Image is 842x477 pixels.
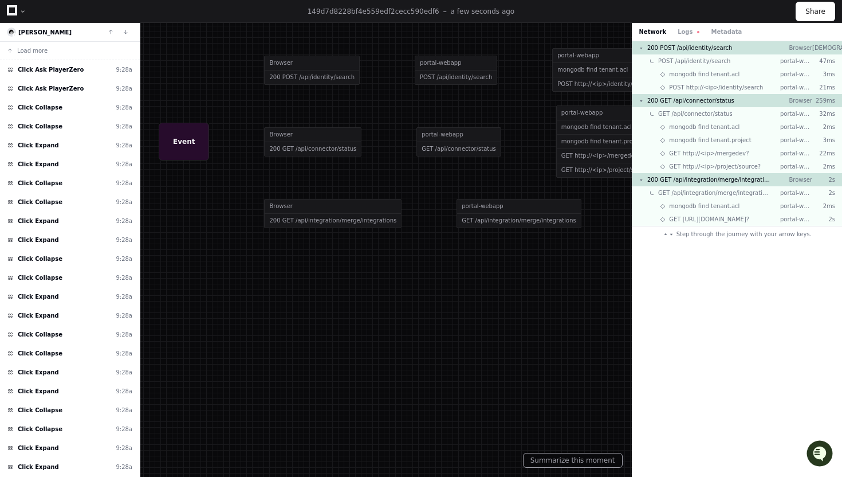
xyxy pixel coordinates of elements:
[812,215,835,224] p: 2s
[116,255,132,263] div: 9:28a
[780,149,812,158] p: portal-webapp
[669,162,761,171] span: GET http://<ip>/project/source?
[18,273,62,282] span: Click Collapse
[669,123,739,131] span: mongodb find tenant.acl
[116,122,132,131] div: 9:28a
[116,292,132,301] div: 9:28a
[18,368,59,377] span: Click Expand
[658,110,733,118] span: GET /api/connector/status
[39,97,166,106] div: We're offline, but we'll be back soon!
[116,425,132,433] div: 9:28a
[116,311,132,320] div: 9:28a
[116,179,132,187] div: 9:28a
[658,189,771,197] span: GET /api/integration/merge/integrations
[18,160,59,169] span: Click Expand
[780,96,812,105] p: Browser
[18,103,62,112] span: Click Collapse
[18,29,72,36] a: [PERSON_NAME]
[669,136,751,144] span: mongodb find tenant.project
[116,273,132,282] div: 9:28a
[18,255,62,263] span: Click Collapse
[780,70,812,79] p: portal-webapp
[18,84,84,93] span: Click Ask PlayerZero
[116,198,132,206] div: 9:28a
[18,349,62,358] span: Click Collapse
[195,89,208,103] button: Start new chat
[780,202,812,210] p: portal-webapp
[18,444,59,452] span: Click Expand
[116,463,132,471] div: 9:28a
[780,175,812,184] p: Browser
[780,136,812,144] p: portal-webapp
[17,46,48,55] span: Load more
[18,141,59,150] span: Click Expand
[114,120,139,129] span: Pylon
[647,175,771,184] span: 200 GET /api/integration/merge/integrations
[308,7,439,15] span: 149d7d8228bf4e559edf2cecc590edf6
[812,44,835,52] p: [DEMOGRAPHIC_DATA]
[669,83,763,92] span: POST http://<ip>/identity/search
[812,202,835,210] p: 2ms
[780,110,812,118] p: portal-webapp
[669,215,749,224] span: GET [URL][DOMAIN_NAME]?
[116,103,132,112] div: 9:28a
[116,236,132,244] div: 9:28a
[780,162,812,171] p: portal-webapp
[116,65,132,74] div: 9:28a
[18,198,62,206] span: Click Collapse
[812,162,835,171] p: 2ms
[18,463,59,471] span: Click Expand
[11,85,32,106] img: 1756235613930-3d25f9e4-fa56-45dd-b3ad-e072dfbd1548
[116,406,132,415] div: 9:28a
[18,387,59,396] span: Click Expand
[812,110,835,118] p: 32ms
[523,453,623,468] button: Summarize this moment
[812,123,835,131] p: 2ms
[658,57,730,65] span: POST /api/identity/search
[647,44,733,52] span: 200 POST /api/identity/search
[812,175,835,184] p: 2s
[116,349,132,358] div: 9:28a
[18,311,59,320] span: Click Expand
[451,7,515,16] p: a few seconds ago
[711,28,742,36] button: Metadata
[11,11,34,34] img: PlayerZero
[780,123,812,131] p: portal-webapp
[812,96,835,105] p: 259ms
[812,149,835,158] p: 22ms
[676,230,812,238] span: Step through the journey with your arrow keys.
[18,330,62,339] span: Click Collapse
[116,387,132,396] div: 9:28a
[116,141,132,150] div: 9:28a
[39,85,188,97] div: Start new chat
[678,28,699,36] button: Logs
[116,84,132,93] div: 9:28a
[11,46,208,64] div: Welcome
[669,149,749,158] span: GET http://<ip>/mergedev?
[812,83,835,92] p: 21ms
[812,189,835,197] p: 2s
[18,179,62,187] span: Click Collapse
[780,44,812,52] p: Browser
[18,292,59,301] span: Click Expand
[8,29,15,36] img: 16.svg
[812,57,835,65] p: 47ms
[116,330,132,339] div: 9:28a
[18,122,62,131] span: Click Collapse
[780,83,812,92] p: portal-webapp
[18,425,62,433] span: Click Collapse
[780,57,812,65] p: portal-webapp
[18,217,59,225] span: Click Expand
[780,215,812,224] p: portal-webapp
[116,160,132,169] div: 9:28a
[18,236,59,244] span: Click Expand
[796,2,835,21] button: Share
[812,136,835,144] p: 3ms
[18,65,84,74] span: Click Ask PlayerZero
[116,217,132,225] div: 9:28a
[647,96,734,105] span: 200 GET /api/connector/status
[669,70,739,79] span: mongodb find tenant.acl
[812,70,835,79] p: 3ms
